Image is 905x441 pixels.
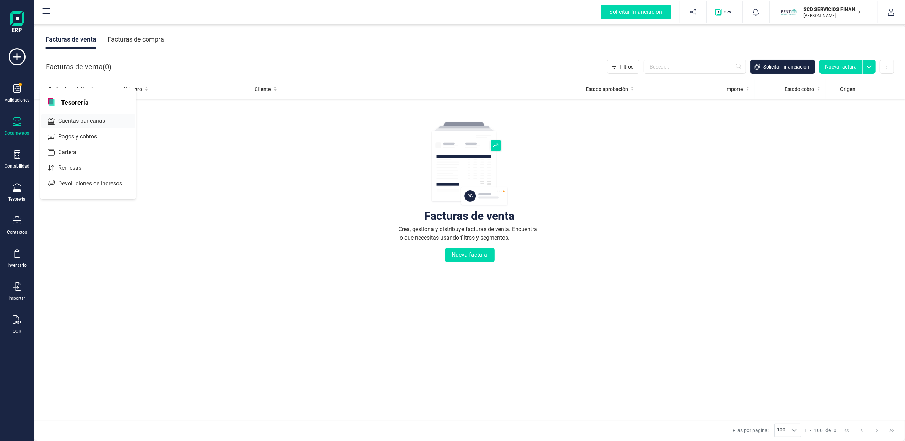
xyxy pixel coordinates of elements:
div: OCR [13,328,21,334]
div: - [804,427,836,434]
button: Nueva factura [445,248,495,262]
span: Pagos y cobros [55,132,110,141]
span: Estado aprobación [586,86,628,93]
span: Número [124,86,142,93]
div: Contactos [7,229,27,235]
span: de [825,427,831,434]
div: Inventario [7,262,27,268]
div: Solicitar financiación [601,5,671,19]
span: Tesorería [57,98,93,106]
span: Remesas [55,164,94,172]
span: 100 [814,427,823,434]
button: Logo de OPS [711,1,738,23]
input: Buscar... [644,60,746,74]
span: Origen [840,86,855,93]
span: 1 [804,427,807,434]
div: Facturas de compra [108,30,164,49]
p: [PERSON_NAME] [804,13,861,18]
div: Facturas de venta ( ) [46,60,111,74]
button: Next Page [870,424,884,437]
div: Validaciones [5,97,29,103]
span: Cliente [255,86,271,93]
span: 0 [105,62,109,72]
span: Fecha de emisión [48,86,88,93]
button: First Page [840,424,854,437]
span: Filtros [620,63,633,70]
span: Estado cobro [785,86,814,93]
button: SCSCD SERVICIOS FINANCIEROS SL[PERSON_NAME] [778,1,869,23]
div: Facturas de venta [45,30,96,49]
span: Importe [726,86,743,93]
span: Cartera [55,148,89,157]
div: Contabilidad [5,163,29,169]
button: Nueva factura [819,60,862,74]
button: Solicitar financiación [593,1,680,23]
button: Solicitar financiación [750,60,815,74]
button: Last Page [885,424,899,437]
p: SCD SERVICIOS FINANCIEROS SL [804,6,861,13]
span: 100 [775,424,787,437]
img: Logo de OPS [715,9,734,16]
span: Devoluciones de ingresos [55,179,135,188]
span: Cuentas bancarias [55,117,118,125]
div: Facturas de venta [425,212,515,219]
span: Solicitar financiación [763,63,809,70]
div: Filas por página: [732,424,801,437]
button: Filtros [607,60,639,74]
span: 0 [834,427,836,434]
button: Previous Page [855,424,868,437]
img: Logo Finanedi [10,11,24,34]
img: SC [781,4,797,20]
div: Documentos [5,130,29,136]
div: Tesorería [9,196,26,202]
img: img-empty-table.svg [431,121,509,207]
div: Importar [9,295,26,301]
div: Crea, gestiona y distribuye facturas de venta. Encuentra lo que necesitas usando filtros y segmen... [399,225,541,242]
